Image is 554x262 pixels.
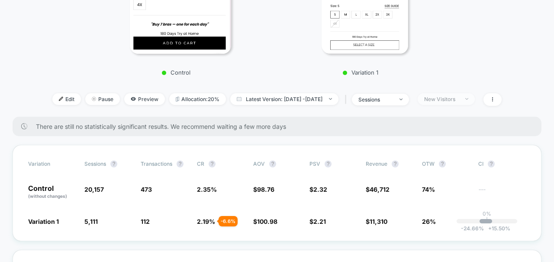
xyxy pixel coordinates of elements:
[52,93,81,105] span: Edit
[253,160,265,167] span: AOV
[366,218,387,225] span: $
[28,160,76,167] span: Variation
[488,225,492,232] span: +
[28,193,67,199] span: (without changes)
[392,160,399,167] button: ?
[197,186,217,193] span: 2.35 %
[366,186,390,193] span: $
[257,218,277,225] span: 100.98
[422,160,470,167] span: OTW
[439,160,446,167] button: ?
[257,186,274,193] span: 98.76
[486,217,488,223] p: |
[84,160,106,167] span: Sessions
[399,98,403,100] img: end
[313,186,327,193] span: 2.32
[285,69,436,76] p: Variation 1
[84,186,104,193] span: 20,157
[309,186,327,193] span: $
[424,96,459,102] div: New Visitors
[484,225,510,232] span: 15.50 %
[422,218,436,225] span: 26%
[28,218,59,225] span: Variation 1
[141,218,150,225] span: 112
[219,216,238,226] div: - 6.6 %
[100,69,252,76] p: Control
[309,218,326,225] span: $
[370,186,390,193] span: 46,712
[358,96,393,103] div: sessions
[237,97,242,101] img: calendar
[36,123,524,130] span: There are still no statistically significant results. We recommend waiting a few more days
[478,187,526,200] span: ---
[366,160,387,167] span: Revenue
[483,210,491,217] p: 0%
[329,98,332,100] img: end
[197,218,215,225] span: 2.19 %
[124,93,165,105] span: Preview
[169,93,226,105] span: Allocation: 20%
[197,160,204,167] span: CR
[309,160,320,167] span: PSV
[141,186,152,193] span: 473
[209,160,216,167] button: ?
[422,186,435,193] span: 74%
[141,160,172,167] span: Transactions
[325,160,332,167] button: ?
[59,97,63,101] img: edit
[313,218,326,225] span: 2.21
[92,97,96,101] img: end
[253,218,277,225] span: $
[84,218,98,225] span: 5,111
[370,218,387,225] span: 11,310
[343,93,352,106] span: |
[461,225,484,232] span: -24.66 %
[177,160,184,167] button: ?
[230,93,338,105] span: Latest Version: [DATE] - [DATE]
[28,185,76,200] p: Control
[478,160,526,167] span: CI
[85,93,120,105] span: Pause
[488,160,495,167] button: ?
[253,186,274,193] span: $
[269,160,276,167] button: ?
[465,98,468,100] img: end
[176,97,179,102] img: rebalance
[110,160,117,167] button: ?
